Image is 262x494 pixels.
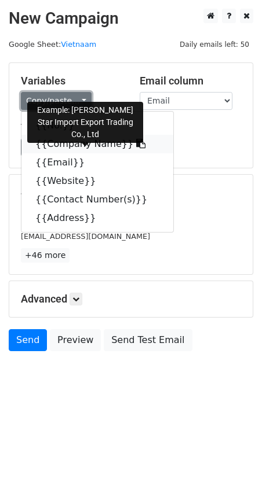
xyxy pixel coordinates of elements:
[9,40,96,49] small: Google Sheet:
[104,329,192,351] a: Send Test Email
[21,248,70,263] a: +46 more
[61,40,96,49] a: Vietnaam
[9,329,47,351] a: Send
[21,135,173,153] a: {{Company Name}}
[21,232,150,241] small: [EMAIL_ADDRESS][DOMAIN_NAME]
[21,209,173,227] a: {{Address}}
[21,153,173,172] a: {{Email}}
[21,92,92,110] a: Copy/paste...
[21,293,241,305] h5: Advanced
[27,102,143,143] div: Example: [PERSON_NAME] Star Import Export Trading Co., Ltd
[204,438,262,494] iframe: Chat Widget
[50,329,101,351] a: Preview
[21,116,173,135] a: {{No.}}
[21,190,173,209] a: {{Contact Number(s)}}
[9,9,253,28] h2: New Campaign
[176,40,253,49] a: Daily emails left: 50
[140,75,241,87] h5: Email column
[176,38,253,51] span: Daily emails left: 50
[21,75,122,87] h5: Variables
[21,172,173,190] a: {{Website}}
